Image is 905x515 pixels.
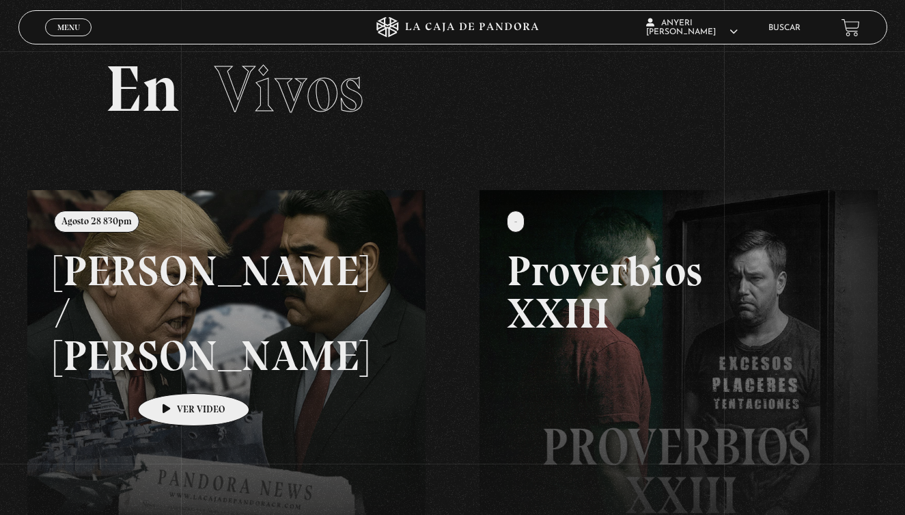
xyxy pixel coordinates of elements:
[646,19,738,36] span: Anyeri [PERSON_NAME]
[841,18,860,37] a: View your shopping cart
[214,50,363,128] span: Vivos
[105,57,800,122] h2: En
[768,24,800,32] a: Buscar
[57,23,80,31] span: Menu
[53,35,85,44] span: Cerrar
